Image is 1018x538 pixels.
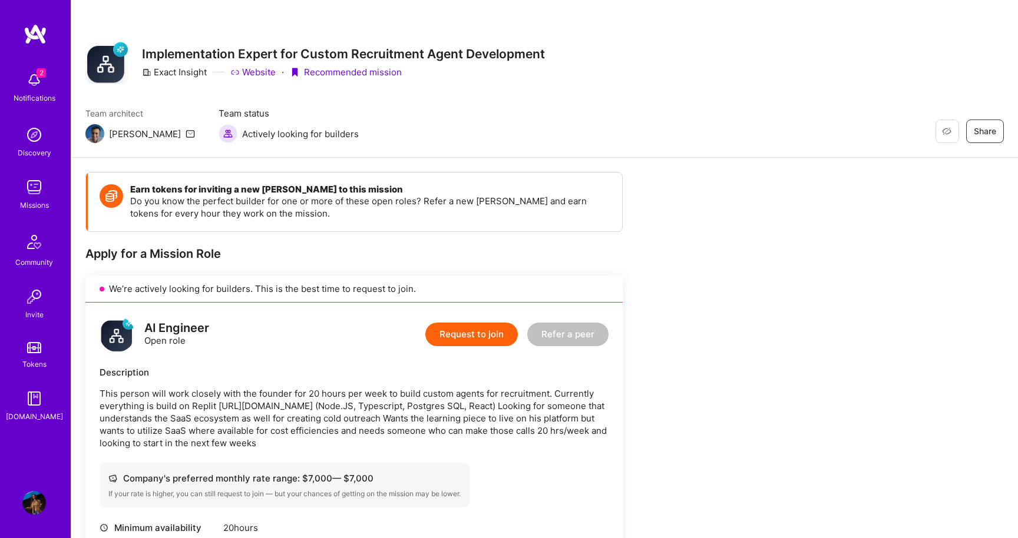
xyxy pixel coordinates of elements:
a: User Avatar [19,491,49,514]
h3: Implementation Expert for Custom Recruitment Agent Development [142,47,545,61]
img: tokens [27,342,41,353]
div: Apply for a Mission Role [85,246,623,261]
button: Request to join [425,323,518,346]
span: Share [974,125,996,137]
div: Community [15,256,53,268]
div: Tokens [22,358,47,370]
i: icon Cash [108,474,117,483]
img: Actively looking for builders [219,124,237,143]
button: Refer a peer [527,323,609,346]
img: logo [100,317,135,352]
span: Team status [219,107,359,119]
img: Invite [22,285,46,308]
i: icon PurpleRibbon [290,68,299,77]
img: Community [20,228,48,256]
img: discovery [22,123,46,147]
div: Open role [144,322,209,347]
div: Exact Insight [142,66,207,78]
a: Website [230,66,276,78]
div: Invite [25,308,44,321]
img: Company Logo [85,41,128,84]
img: Token icon [100,184,123,208]
img: guide book [22,387,46,410]
div: We’re actively looking for builders. This is the best time to request to join. [85,275,623,303]
img: bell [22,68,46,92]
div: · [282,66,284,78]
div: Minimum availability [100,522,217,534]
div: Recommended mission [290,66,402,78]
div: Company's preferred monthly rate range: $ 7,000 — $ 7,000 [108,472,461,484]
span: Actively looking for builders [242,128,359,140]
i: icon CompanyGray [142,68,151,77]
div: Description [100,366,609,378]
div: [PERSON_NAME] [109,128,181,140]
img: User Avatar [22,491,46,514]
img: Team Architect [85,124,104,143]
div: 20 hours [223,522,382,534]
img: logo [24,24,47,45]
h4: Earn tokens for inviting a new [PERSON_NAME] to this mission [130,184,610,195]
span: 2 [37,68,46,78]
img: teamwork [22,175,46,199]
div: If your rate is higher, you can still request to join — but your chances of getting on the missio... [108,489,461,499]
i: icon Mail [186,129,195,138]
button: Share [966,119,1004,143]
div: [DOMAIN_NAME] [6,410,63,423]
i: icon Clock [100,523,108,532]
div: AI Engineer [144,322,209,334]
i: icon EyeClosed [942,127,951,136]
p: Do you know the perfect builder for one or more of these open roles? Refer a new [PERSON_NAME] an... [130,195,610,220]
div: Discovery [18,147,51,159]
span: Team architect [85,107,195,119]
div: Notifications [14,92,55,104]
p: This person will work closely with the founder for 20 hours per week to build custom agents for r... [100,387,609,449]
div: Missions [20,199,49,211]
